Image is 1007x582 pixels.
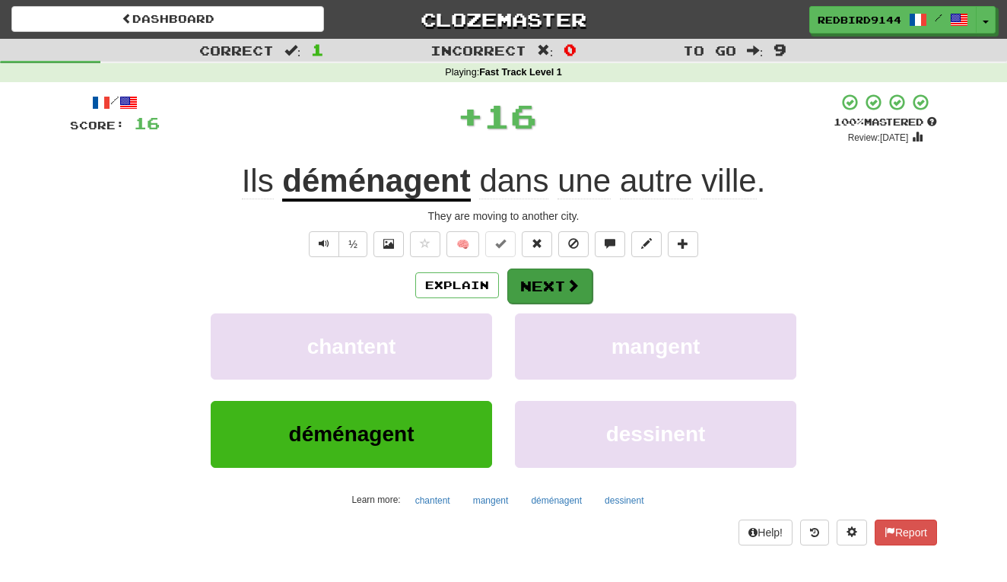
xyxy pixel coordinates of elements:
[668,231,698,257] button: Add to collection (alt+a)
[612,335,700,358] span: mangent
[596,489,652,512] button: dessinent
[739,520,793,545] button: Help!
[465,489,517,512] button: mangent
[352,495,401,505] small: Learn more:
[282,163,470,202] u: déménagent
[373,231,404,257] button: Show image (alt+x)
[848,132,909,143] small: Review: [DATE]
[564,40,577,59] span: 0
[523,489,590,512] button: déménagent
[522,231,552,257] button: Reset to 0% Mastered (alt+r)
[485,231,516,257] button: Set this sentence to 100% Mastered (alt+m)
[479,163,548,199] span: dans
[834,116,864,128] span: 100 %
[311,40,324,59] span: 1
[211,313,492,380] button: chantent
[70,119,125,132] span: Score:
[515,401,796,467] button: dessinent
[809,6,977,33] a: RedBird9144 /
[515,313,796,380] button: mangent
[338,231,367,257] button: ½
[410,231,440,257] button: Favorite sentence (alt+f)
[800,520,829,545] button: Round history (alt+y)
[70,93,160,112] div: /
[242,163,274,199] span: Ils
[683,43,736,58] span: To go
[415,272,499,298] button: Explain
[306,231,367,257] div: Text-to-speech controls
[537,44,554,57] span: :
[606,422,706,446] span: dessinent
[747,44,764,57] span: :
[407,489,459,512] button: chantent
[595,231,625,257] button: Discuss sentence (alt+u)
[199,43,274,58] span: Correct
[774,40,786,59] span: 9
[875,520,937,545] button: Report
[457,93,484,138] span: +
[211,401,492,467] button: déménagent
[558,163,611,199] span: une
[558,231,589,257] button: Ignore sentence (alt+i)
[446,231,479,257] button: 🧠
[507,269,592,304] button: Next
[631,231,662,257] button: Edit sentence (alt+d)
[471,163,766,199] span: .
[620,163,693,199] span: autre
[701,163,756,199] span: ville
[289,422,415,446] span: déménagent
[309,231,339,257] button: Play sentence audio (ctl+space)
[935,12,942,23] span: /
[818,13,901,27] span: RedBird9144
[134,113,160,132] span: 16
[834,116,937,129] div: Mastered
[11,6,324,32] a: Dashboard
[307,335,396,358] span: chantent
[347,6,659,33] a: Clozemaster
[430,43,526,58] span: Incorrect
[484,97,537,135] span: 16
[70,208,937,224] div: They are moving to another city.
[479,67,562,78] strong: Fast Track Level 1
[284,44,301,57] span: :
